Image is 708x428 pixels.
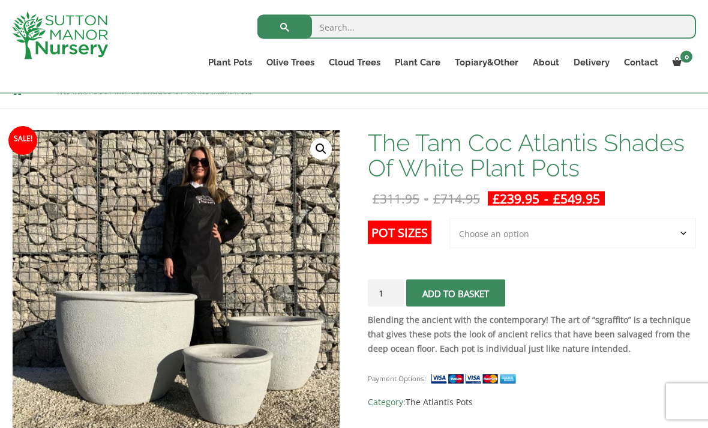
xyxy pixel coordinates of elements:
[553,190,560,207] span: £
[8,127,37,155] span: Sale!
[617,54,665,71] a: Contact
[680,51,692,63] span: 0
[493,190,500,207] span: £
[526,54,566,71] a: About
[430,373,520,385] img: payment supported
[373,190,380,207] span: £
[388,54,448,71] a: Plant Care
[368,280,404,307] input: Product quantity
[368,395,696,409] span: Category:
[433,190,440,207] span: £
[373,190,419,207] bdi: 311.95
[553,190,600,207] bdi: 549.95
[406,396,473,408] a: The Atlantis Pots
[433,190,480,207] bdi: 714.95
[566,54,617,71] a: Delivery
[368,191,485,206] del: -
[368,130,696,181] h1: The Tam Coc Atlantis Shades Of White Plant Pots
[257,15,696,39] input: Search...
[310,139,332,160] a: View full-screen image gallery
[368,374,426,383] small: Payment Options:
[259,54,322,71] a: Olive Trees
[368,314,691,354] strong: Blending the ancient with the contemporary! The art of “sgraffito” is a technique that gives thes...
[488,191,605,206] ins: -
[12,86,696,95] nav: Breadcrumbs
[322,54,388,71] a: Cloud Trees
[665,54,696,71] a: 0
[493,190,539,207] bdi: 239.95
[201,54,259,71] a: Plant Pots
[368,221,431,244] label: Pot Sizes
[448,54,526,71] a: Topiary&Other
[12,12,108,59] img: logo
[406,280,505,307] button: Add to basket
